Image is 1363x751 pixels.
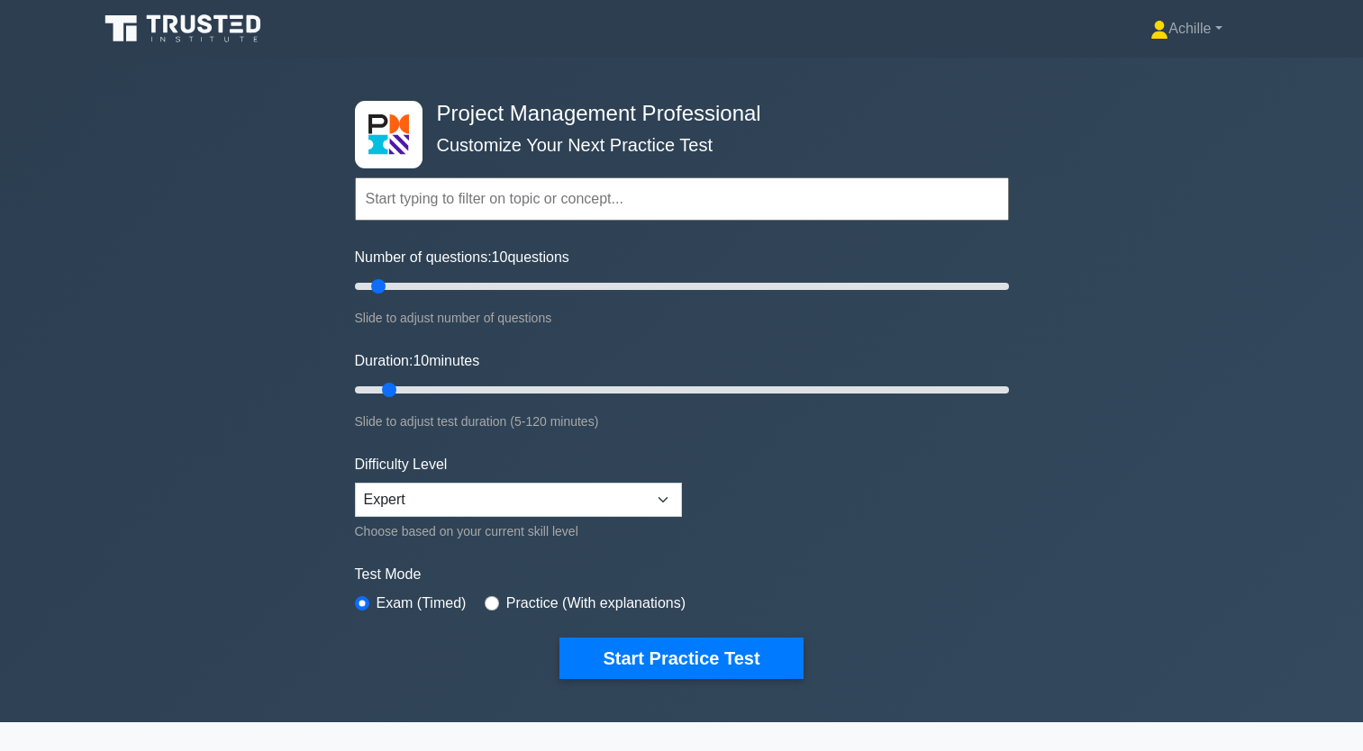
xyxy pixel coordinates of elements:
label: Practice (With explanations) [506,593,686,614]
label: Duration: minutes [355,350,480,372]
label: Difficulty Level [355,454,448,475]
span: 10 [492,249,508,265]
h4: Project Management Professional [430,101,921,127]
div: Choose based on your current skill level [355,520,682,542]
div: Slide to adjust test duration (5-120 minutes) [355,411,1009,432]
div: Slide to adjust number of questions [355,307,1009,329]
button: Start Practice Test [559,638,803,679]
span: 10 [413,353,429,368]
a: Achille [1107,11,1265,47]
input: Start typing to filter on topic or concept... [355,177,1009,221]
label: Number of questions: questions [355,247,569,268]
label: Test Mode [355,564,1009,585]
label: Exam (Timed) [377,593,467,614]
